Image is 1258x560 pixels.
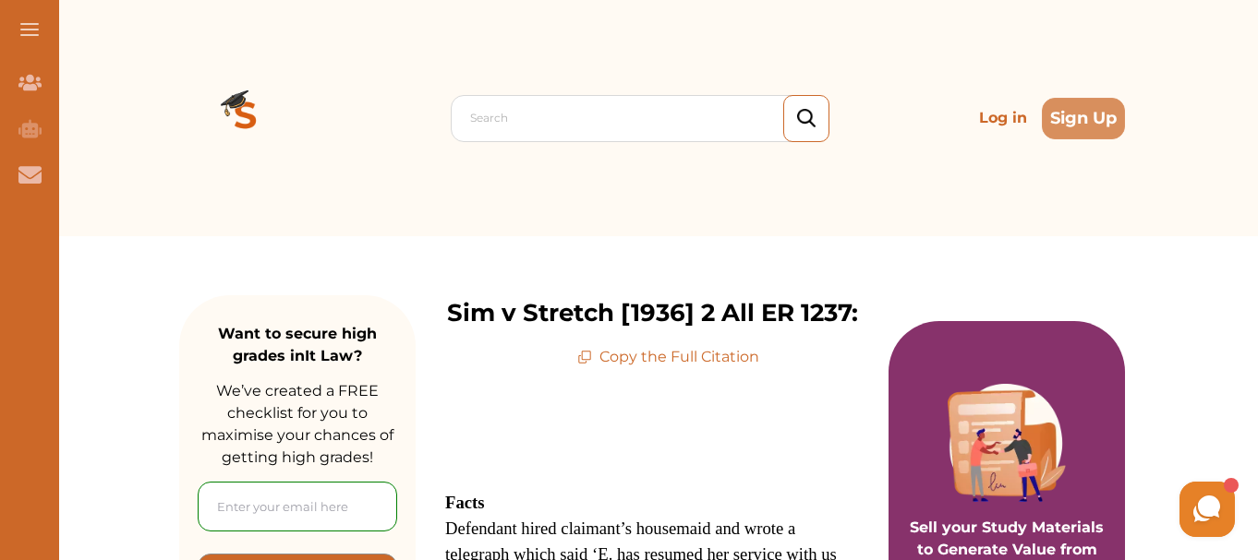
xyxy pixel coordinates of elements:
[179,52,312,185] img: Logo
[198,482,397,531] input: Enter your email here
[972,100,1034,137] p: Log in
[797,109,816,128] img: search_icon
[445,493,484,512] span: Facts
[815,477,1240,542] iframe: HelpCrunch
[1042,98,1125,139] button: Sign Up
[201,382,393,466] span: We’ve created a FREE checklist for you to maximise your chances of getting high grades!
[948,384,1066,502] img: Purple card image
[447,295,858,331] p: Sim v Stretch [1936] 2 All ER 1237:
[218,325,377,364] strong: Want to secure high grades in It Law ?
[577,346,759,368] p: Copy the Full Citation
